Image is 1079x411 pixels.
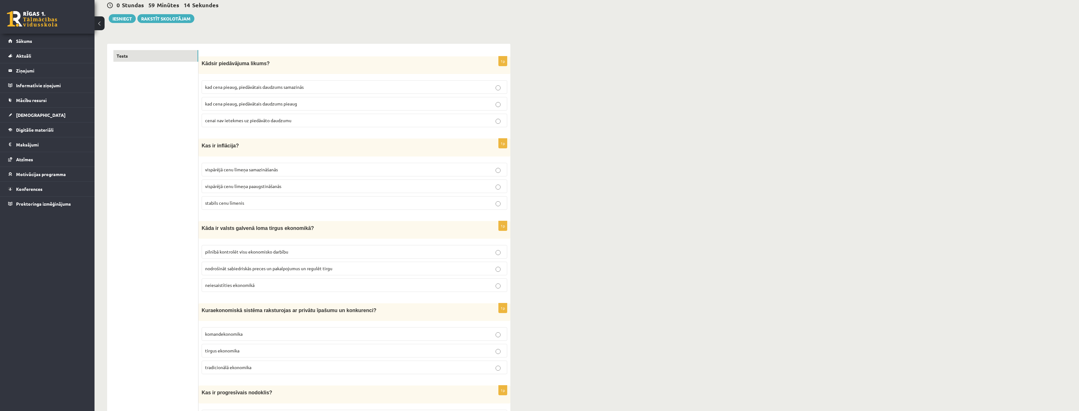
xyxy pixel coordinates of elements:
span: kad cena pieaug, piedāvātais daudzums pieaug [205,101,297,106]
span: tirgus ekonomika [205,348,239,353]
span: K [202,308,205,313]
span: ekonomiskā sistēma raksturojas ar privātu īpašumu un konkurenci? [213,308,376,313]
span: Aktuāli [16,53,31,59]
span: cenai nav ietekmes uz piedāvāto daudzumu [205,117,291,123]
span: Mācību resursi [16,97,47,103]
p: 1p [498,138,507,148]
span: Proktoringa izmēģinājums [16,201,71,207]
span: kad cena pieaug, piedāvātais daudzums samazinās [205,84,304,90]
a: Digitālie materiāli [8,123,87,137]
input: tradicionālā ekonomika [496,366,501,371]
input: nodrošināt sabiedriskās preces un pakalpojumus un regulēt tirgu [496,267,501,272]
input: kad cena pieaug, piedāvātais daudzums pieaug [496,102,501,107]
a: Ziņojumi [8,63,87,78]
span: komandekonomika [205,331,243,337]
input: vispārējā cenu līmeņa samazināšanās [496,168,501,173]
input: cenai nav ietekmes uz piedāvāto daudzumu [496,119,501,124]
span: ura [205,308,213,313]
legend: Ziņojumi [16,63,87,78]
span: [DEMOGRAPHIC_DATA] [16,112,66,118]
a: Rakstīt skolotājam [137,14,194,23]
p: 1p [498,303,507,313]
input: komandekonomika [496,332,501,337]
button: Iesniegt [109,14,136,23]
a: Mācību resursi [8,93,87,107]
input: neiesaistīties ekonomikā [496,283,501,288]
a: Aktuāli [8,49,87,63]
input: stabils cenu līmenis [496,201,501,206]
span: 14 [184,1,190,9]
a: [DEMOGRAPHIC_DATA] [8,108,87,122]
a: Sākums [8,34,87,48]
span: tradicionālā ekonomika [205,364,251,370]
span: vispārējā cenu līmeņa samazināšanās [205,167,278,172]
legend: Maksājumi [16,137,87,152]
a: Tests [113,50,198,62]
a: Informatīvie ziņojumi [8,78,87,93]
span: nodrošināt sabiedriskās preces un pakalpojumus un regulēt tirgu [205,265,332,271]
a: Proktoringa izmēģinājums [8,197,87,211]
span: 0 [117,1,120,9]
span: neiesaistīties ekonomikā [205,282,255,288]
span: Minūtes [157,1,179,9]
span: Atzīmes [16,157,33,162]
span: Konferences [16,186,43,192]
span: K [202,61,205,66]
span: Kas ir inflācija? [202,143,239,148]
span: ir piedāvājuma likums? [214,61,270,66]
input: tirgus ekonomika [496,349,501,354]
a: Atzīmes [8,152,87,167]
span: pilnībā kontrolēt visu ekonomisko darbību [205,249,288,254]
span: vispārējā cenu līmeņa paaugstināšanās [205,183,281,189]
p: 1p [498,56,507,66]
span: Digitālie materiāli [16,127,54,133]
span: stabils cenu līmenis [205,200,244,206]
a: Rīgas 1. Tālmācības vidusskola [7,11,57,27]
legend: Informatīvie ziņojumi [16,78,87,93]
span: āds [205,61,214,66]
a: Maksājumi [8,137,87,152]
span: Stundas [122,1,144,9]
a: Konferences [8,182,87,196]
a: Motivācijas programma [8,167,87,181]
p: 1p [498,221,507,231]
span: Kas ir progresīvais nodoklis? [202,390,272,395]
span: 59 [148,1,155,9]
input: kad cena pieaug, piedāvātais daudzums samazinās [496,85,501,90]
p: 1p [498,385,507,395]
input: vispārējā cenu līmeņa paaugstināšanās [496,185,501,190]
span: Kāda ir valsts galvenā loma tirgus ekonomikā? [202,225,314,231]
input: pilnībā kontrolēt visu ekonomisko darbību [496,250,501,255]
span: Sekundes [192,1,219,9]
span: Motivācijas programma [16,171,66,177]
span: Sākums [16,38,32,44]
